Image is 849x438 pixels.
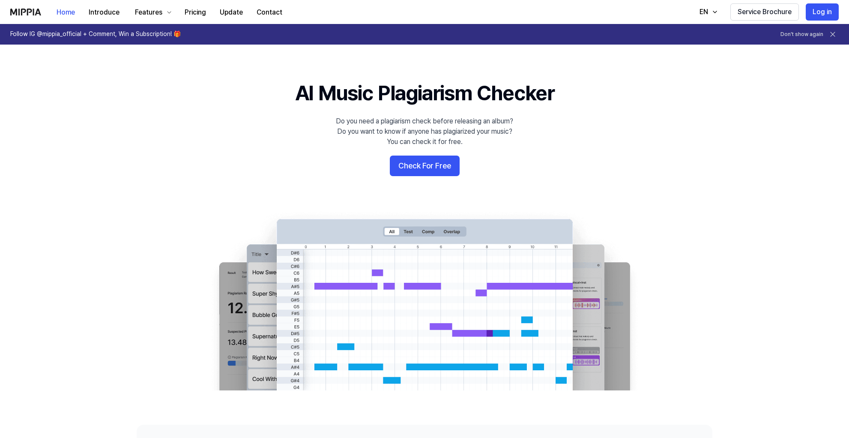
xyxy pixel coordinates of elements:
[50,0,82,24] a: Home
[133,7,164,18] div: Features
[691,3,723,21] button: EN
[730,3,799,21] button: Service Brochure
[250,4,289,21] button: Contact
[82,4,126,21] button: Introduce
[295,79,554,108] h1: AI Music Plagiarism Checker
[10,30,181,39] h1: Follow IG @mippia_official + Comment, Win a Subscription! 🎁
[202,210,647,390] img: main Image
[780,31,823,38] button: Don't show again
[390,156,460,176] button: Check For Free
[213,0,250,24] a: Update
[178,4,213,21] button: Pricing
[126,4,178,21] button: Features
[336,116,513,147] div: Do you need a plagiarism check before releasing an album? Do you want to know if anyone has plagi...
[213,4,250,21] button: Update
[50,4,82,21] button: Home
[698,7,710,17] div: EN
[10,9,41,15] img: logo
[806,3,839,21] button: Log in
